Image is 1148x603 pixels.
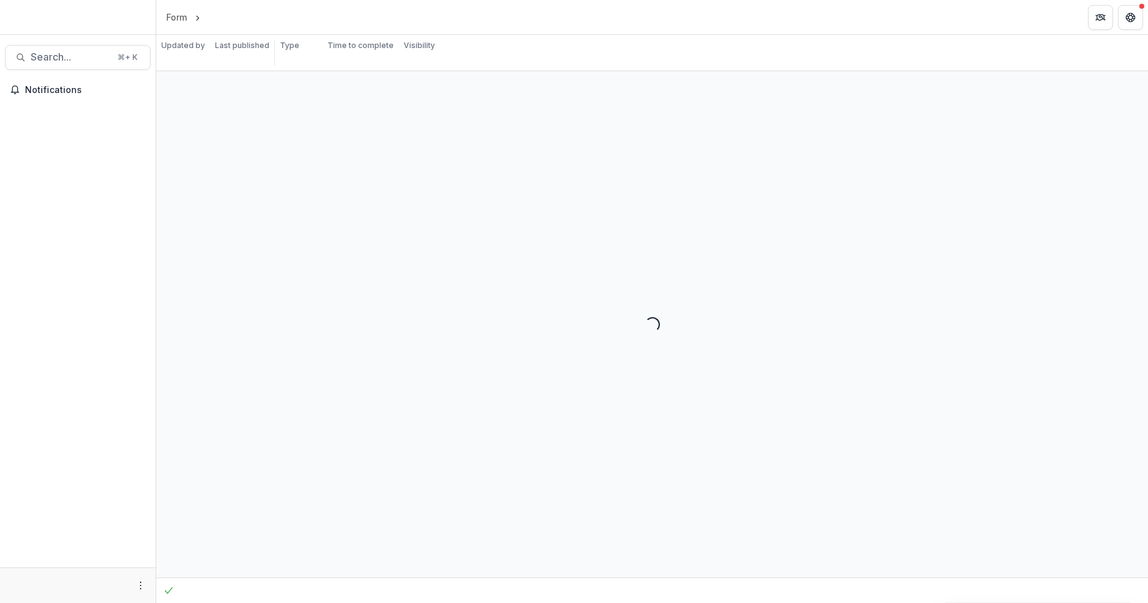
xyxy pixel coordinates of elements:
span: Search... [31,51,110,63]
button: Partners [1088,5,1113,30]
div: Form [166,11,187,24]
p: Type [280,40,299,51]
button: Search... [5,45,151,70]
p: Last published [215,40,269,51]
button: Get Help [1118,5,1143,30]
span: Notifications [25,85,146,96]
p: Time to complete [327,40,394,51]
button: More [133,578,148,593]
div: ⌘ + K [115,51,140,64]
nav: breadcrumb [161,8,256,26]
p: Visibility [404,40,435,51]
a: Form [161,8,192,26]
p: Updated by [161,40,205,51]
button: Notifications [5,80,151,100]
